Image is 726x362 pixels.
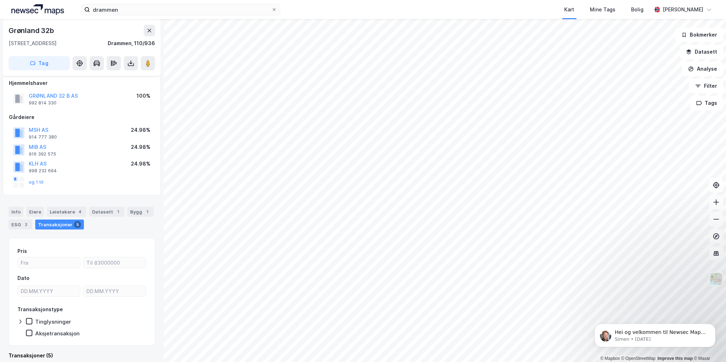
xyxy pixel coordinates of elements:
a: Improve this map [657,356,693,361]
div: 992 814 330 [29,100,57,106]
div: Kart [564,5,574,14]
div: Datasett [89,207,124,217]
div: Info [9,207,23,217]
div: Bygg [127,207,154,217]
div: Aksjetransaksjon [35,330,80,337]
div: 998 232 694 [29,168,57,174]
a: Mapbox [600,356,620,361]
a: OpenStreetMap [621,356,656,361]
img: logo.a4113a55bc3d86da70a041830d287a7e.svg [11,4,64,15]
button: Tag [9,56,70,70]
div: Leietakere [47,207,86,217]
div: 1 [144,208,151,215]
div: 4 [76,208,84,215]
div: Bolig [631,5,644,14]
div: 916 392 575 [29,151,56,157]
button: Analyse [682,62,723,76]
input: DD.MM.YYYY [84,286,146,296]
input: Søk på adresse, matrikkel, gårdeiere, leietakere eller personer [90,4,271,15]
input: Til 83000000 [84,257,146,268]
div: Eiere [26,207,44,217]
div: Drammen, 110/936 [108,39,155,48]
div: 914 777 380 [29,134,57,140]
div: ESG [9,220,32,229]
div: Transaksjoner (5) [9,351,155,360]
div: Pris [17,247,27,255]
input: DD.MM.YYYY [18,286,80,296]
button: Filter [689,79,723,93]
button: Bokmerker [675,28,723,42]
div: Gårdeiere [9,113,155,121]
button: Tags [690,96,723,110]
div: Transaksjoner [35,220,84,229]
div: Dato [17,274,30,282]
div: 2 [22,221,30,228]
div: Grønland 32b [9,25,55,36]
div: 24.98% [131,160,150,168]
div: [PERSON_NAME] [663,5,703,14]
iframe: Intercom notifications message [584,309,726,358]
div: Hjemmelshaver [9,79,155,87]
button: Datasett [680,45,723,59]
div: 24.98% [131,126,150,134]
input: Fra [18,257,80,268]
div: 100% [137,92,150,100]
div: 5 [74,221,81,228]
div: 24.98% [131,143,150,151]
div: Transaksjonstype [17,305,63,314]
div: Tinglysninger [35,318,71,325]
img: Z [709,272,723,286]
div: 1 [114,208,122,215]
div: Mine Tags [590,5,615,14]
div: [STREET_ADDRESS] [9,39,57,48]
